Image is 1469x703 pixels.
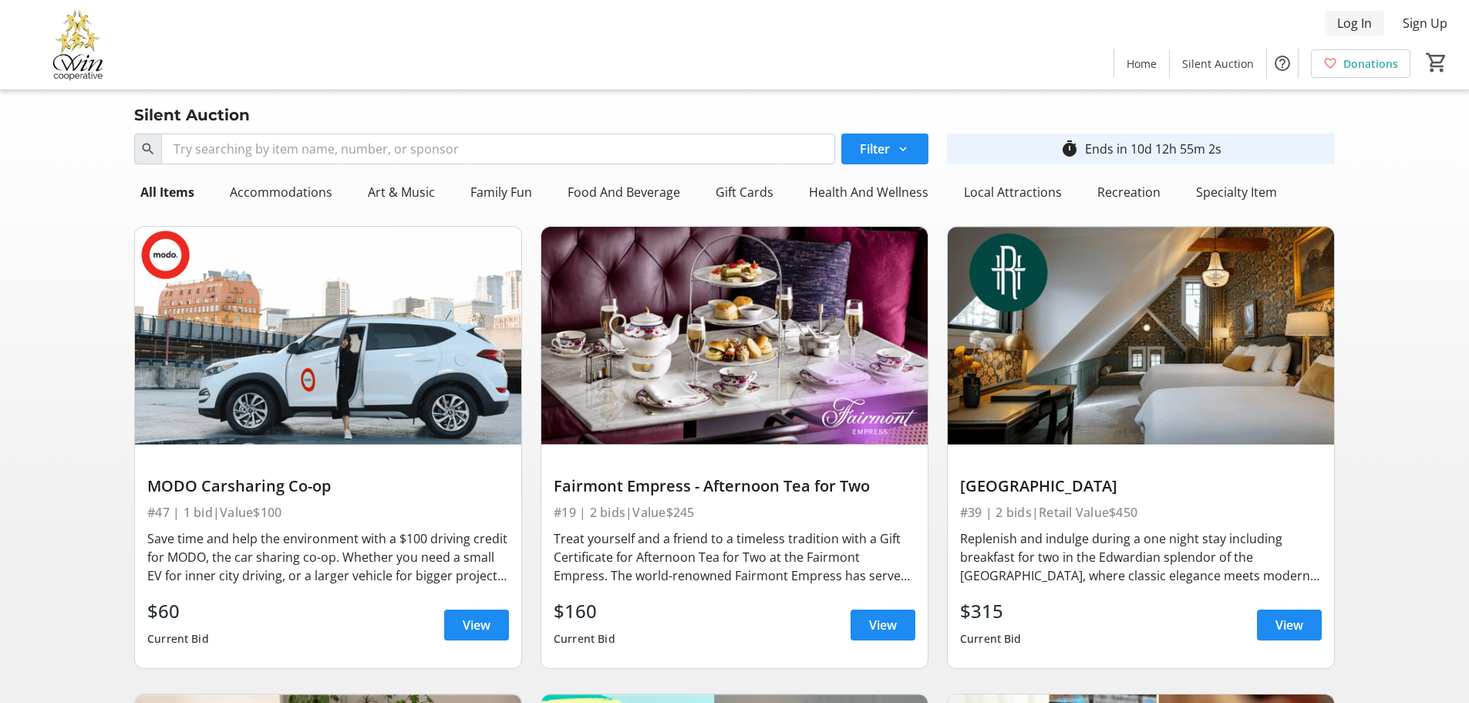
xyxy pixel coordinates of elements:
div: $160 [554,597,615,625]
div: Food And Beverage [561,177,686,208]
button: Sign Up [1390,11,1460,35]
div: Health And Wellness [803,177,935,208]
div: Ends in 10d 12h 55m 2s [1085,140,1221,158]
div: Replenish and indulge during a one night stay including breakfast for two in the Edwardian splend... [960,529,1322,585]
span: Log In [1337,14,1372,32]
img: Fairmont Empress - Afternoon Tea for Two [541,227,928,444]
a: Silent Auction [1170,49,1266,78]
div: Family Fun [464,177,538,208]
div: Current Bid [147,625,209,653]
input: Try searching by item name, number, or sponsor [161,134,835,164]
img: Victoria Women In Need Community Cooperative's Logo [9,6,147,83]
div: #39 | 2 bids | Retail Value $450 [960,502,1322,523]
div: $315 [960,597,1022,625]
div: Accommodations [224,177,339,208]
div: #47 | 1 bid | Value $100 [147,502,509,523]
a: Home [1114,49,1169,78]
button: Help [1267,48,1298,79]
div: Treat yourself and a friend to a timeless tradition with a Gift Certificate for Afternoon Tea for... [554,529,915,585]
button: Log In [1325,11,1384,35]
a: View [444,610,509,640]
mat-icon: timer_outline [1060,140,1079,158]
span: View [463,616,490,634]
span: Sign Up [1403,14,1447,32]
div: #19 | 2 bids | Value $245 [554,502,915,523]
div: Gift Cards [709,177,780,208]
a: View [1257,610,1322,640]
img: Rosemead House Hotel [948,227,1334,444]
span: Donations [1343,56,1398,72]
button: Filter [841,134,928,164]
div: All Items [134,177,200,208]
div: Local Attractions [958,177,1068,208]
img: MODO Carsharing Co-op [135,227,521,444]
a: View [851,610,915,640]
div: Save time and help the environment with a $100 driving credit for MODO, the car sharing co-op. Wh... [147,529,509,585]
span: Silent Auction [1182,56,1254,72]
div: $60 [147,597,209,625]
div: Specialty Item [1190,177,1283,208]
span: View [1275,616,1303,634]
div: Current Bid [554,625,615,653]
span: Filter [860,140,890,158]
span: View [869,616,897,634]
div: [GEOGRAPHIC_DATA] [960,477,1322,495]
span: Home [1127,56,1157,72]
div: Art & Music [362,177,441,208]
div: Recreation [1091,177,1167,208]
div: Fairmont Empress - Afternoon Tea for Two [554,477,915,495]
div: MODO Carsharing Co-op [147,477,509,495]
button: Cart [1423,49,1450,76]
div: Current Bid [960,625,1022,653]
div: Silent Auction [125,103,259,127]
a: Donations [1311,49,1410,78]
